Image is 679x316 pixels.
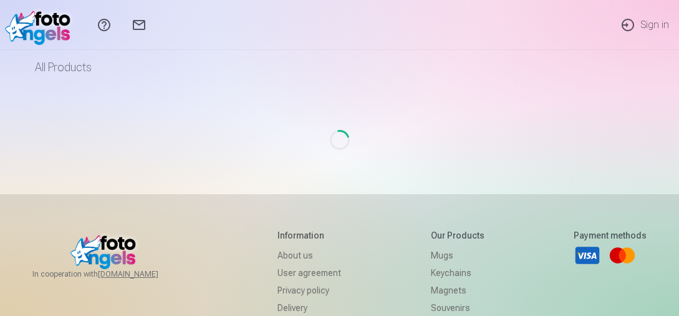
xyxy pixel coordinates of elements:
[32,269,188,279] span: In cooperation with
[574,242,601,269] a: Visa
[277,247,341,264] a: About us
[277,229,341,242] h5: Information
[98,269,188,279] a: [DOMAIN_NAME]
[277,282,341,299] a: Privacy policy
[431,282,484,299] a: Magnets
[431,264,484,282] a: Keychains
[574,229,647,242] h5: Payment methods
[431,229,484,242] h5: Our products
[5,5,77,45] img: /v1
[277,264,341,282] a: User agreement
[609,242,636,269] a: Mastercard
[431,247,484,264] a: Mugs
